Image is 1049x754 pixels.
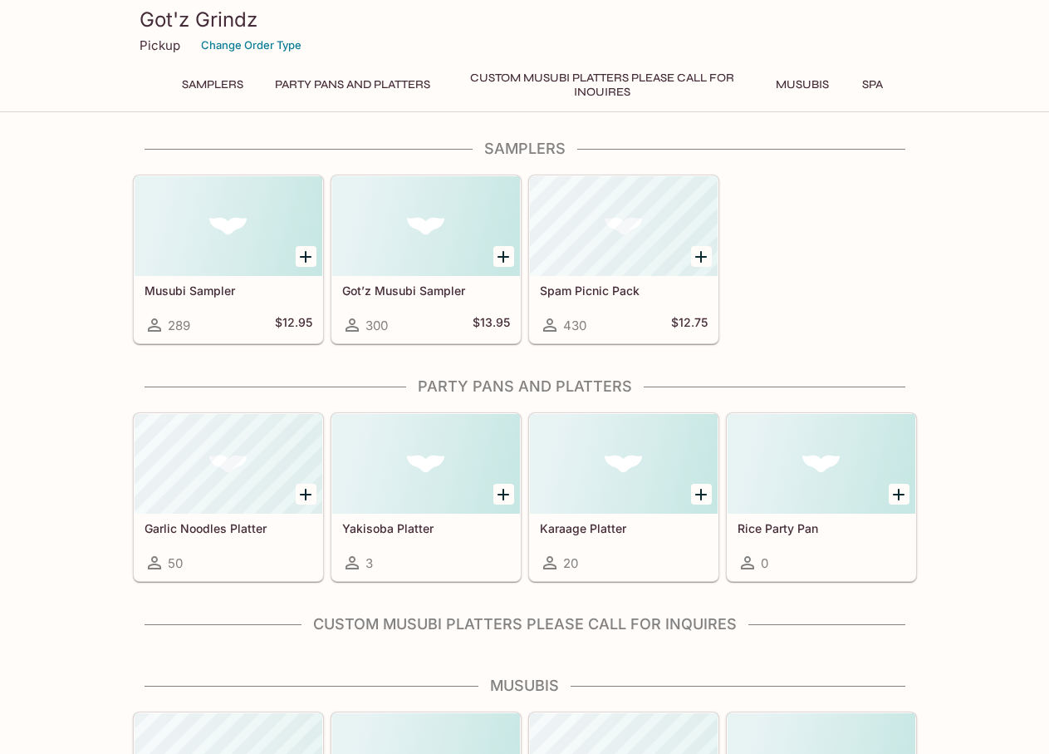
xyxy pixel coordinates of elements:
div: Spam Picnic Pack [530,176,718,276]
button: Change Order Type [194,32,309,58]
h5: Garlic Noodles Platter [145,521,312,535]
h5: Got’z Musubi Sampler [342,283,510,298]
span: 20 [563,555,578,571]
h4: Custom Musubi Platters PLEASE CALL FOR INQUIRES [133,615,917,633]
button: Add Garlic Noodles Platter [296,484,316,505]
span: 300 [365,318,388,333]
a: Spam Picnic Pack430$12.75 [529,175,718,343]
button: Spam Musubis [853,73,958,96]
div: Garlic Noodles Platter [135,414,322,514]
span: 0 [761,555,768,571]
span: 3 [365,555,373,571]
h5: $13.95 [473,315,510,335]
a: Garlic Noodles Platter50 [134,413,323,581]
button: Custom Musubi Platters PLEASE CALL FOR INQUIRES [453,73,752,96]
button: Add Karaage Platter [691,484,712,505]
h5: Musubi Sampler [145,283,312,298]
h5: Yakisoba Platter [342,521,510,535]
button: Musubis [765,73,840,96]
div: Rice Party Pan [728,414,915,514]
h5: $12.95 [275,315,312,335]
button: Add Got’z Musubi Sampler [493,246,514,267]
a: Karaage Platter20 [529,413,718,581]
a: Got’z Musubi Sampler300$13.95 [331,175,521,343]
h4: Musubis [133,677,917,695]
a: Yakisoba Platter3 [331,413,521,581]
button: Add Yakisoba Platter [493,484,514,505]
h5: Karaage Platter [540,521,708,535]
button: Samplers [173,73,252,96]
button: Add Musubi Sampler [296,246,316,267]
h4: Party Pans and Platters [133,377,917,396]
button: Add Spam Picnic Pack [691,246,712,267]
div: Musubi Sampler [135,176,322,276]
h5: Spam Picnic Pack [540,283,708,298]
p: Pickup [140,37,180,53]
h5: Rice Party Pan [738,521,905,535]
h4: Samplers [133,140,917,158]
div: Karaage Platter [530,414,718,514]
a: Rice Party Pan0 [727,413,916,581]
span: 50 [168,555,183,571]
button: Party Pans and Platters [266,73,439,96]
button: Add Rice Party Pan [889,484,909,505]
span: 289 [168,318,190,333]
div: Got’z Musubi Sampler [332,176,520,276]
span: 430 [563,318,586,333]
h3: Got'z Grindz [140,7,910,32]
a: Musubi Sampler289$12.95 [134,175,323,343]
div: Yakisoba Platter [332,414,520,514]
h5: $12.75 [671,315,708,335]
